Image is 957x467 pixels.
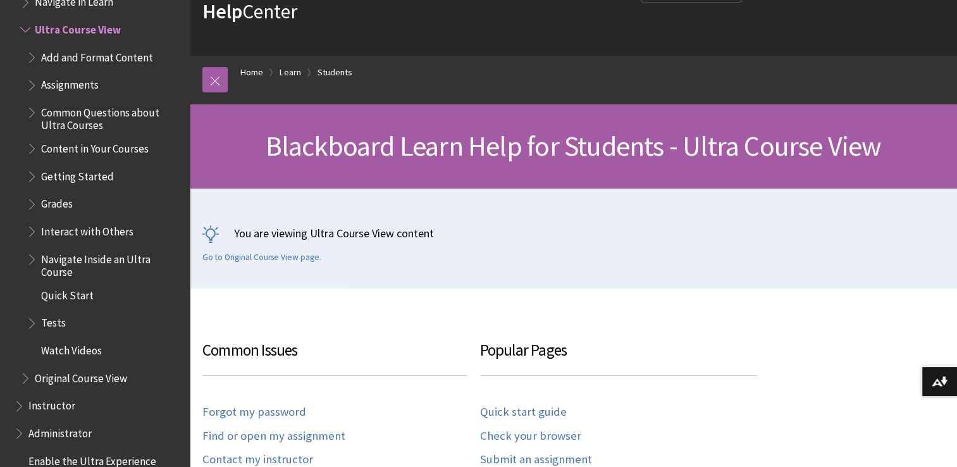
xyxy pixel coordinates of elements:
span: Ultra Course View [35,19,121,36]
a: Check your browser [480,429,581,444]
span: Interact with Others [41,221,133,238]
a: Home [240,65,263,80]
a: Submit an assignment [480,452,592,467]
span: Navigate Inside an Ultra Course [41,249,181,278]
a: Forgot my password [202,405,306,420]
span: Common Questions about Ultra Courses [41,102,181,132]
span: Watch Videos [41,340,102,357]
span: Assignments [41,75,99,92]
a: Find or open my assignment [202,429,345,444]
a: Students [318,65,352,80]
span: Getting Started [41,166,114,183]
a: Contact my instructor [202,452,313,467]
span: Instructor [28,395,75,413]
a: Learn [280,65,301,80]
span: Quick Start [41,285,94,302]
span: Tests [41,313,66,330]
span: Add and Format Content [41,47,153,64]
h3: Common Issues [202,339,467,376]
a: Go to Original Course View page. [202,252,321,263]
span: Blackboard Learn Help for Students - Ultra Course View [266,128,882,163]
a: Quick start guide [480,405,567,420]
span: Original Course View [35,368,127,385]
span: Grades [41,194,73,211]
span: Content in Your Courses [41,138,149,155]
h3: Popular Pages [480,339,758,376]
p: You are viewing Ultra Course View content [202,225,944,241]
span: Administrator [28,423,92,440]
